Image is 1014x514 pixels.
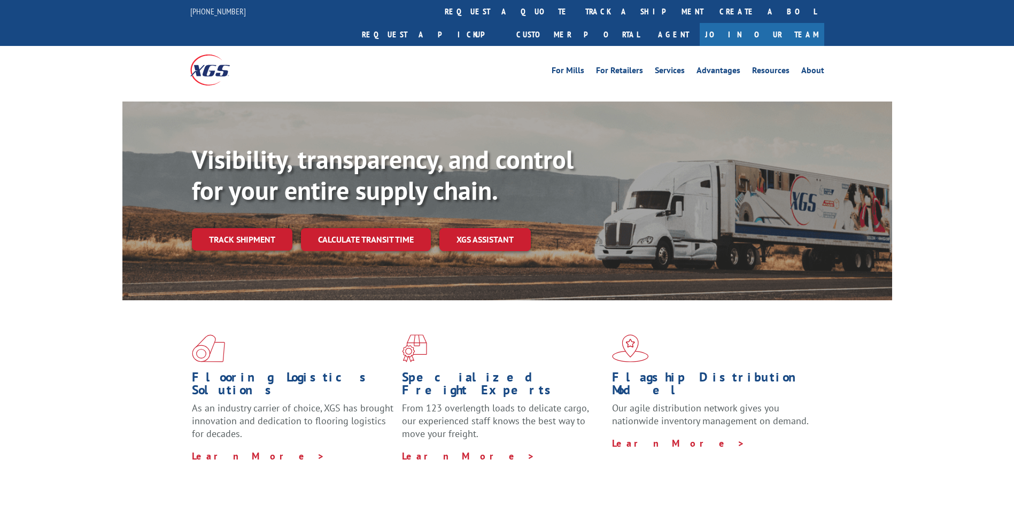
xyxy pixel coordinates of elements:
a: Learn More > [612,437,745,449]
h1: Flooring Logistics Solutions [192,371,394,402]
a: Resources [752,66,789,78]
a: Customer Portal [508,23,647,46]
a: Agent [647,23,700,46]
a: [PHONE_NUMBER] [190,6,246,17]
a: For Mills [552,66,584,78]
a: Track shipment [192,228,292,251]
a: Request a pickup [354,23,508,46]
h1: Specialized Freight Experts [402,371,604,402]
span: As an industry carrier of choice, XGS has brought innovation and dedication to flooring logistics... [192,402,393,440]
a: Join Our Team [700,23,824,46]
a: XGS ASSISTANT [439,228,531,251]
img: xgs-icon-total-supply-chain-intelligence-red [192,334,225,362]
a: Services [655,66,685,78]
a: Learn More > [192,450,325,462]
img: xgs-icon-flagship-distribution-model-red [612,334,649,362]
h1: Flagship Distribution Model [612,371,814,402]
img: xgs-icon-focused-on-flooring-red [402,334,427,362]
p: From 123 overlength loads to delicate cargo, our experienced staff knows the best way to move you... [402,402,604,449]
span: Our agile distribution network gives you nationwide inventory management on demand. [612,402,809,427]
a: For Retailers [596,66,643,78]
a: About [801,66,824,78]
a: Advantages [696,66,740,78]
a: Learn More > [402,450,535,462]
b: Visibility, transparency, and control for your entire supply chain. [192,143,574,207]
a: Calculate transit time [301,228,431,251]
